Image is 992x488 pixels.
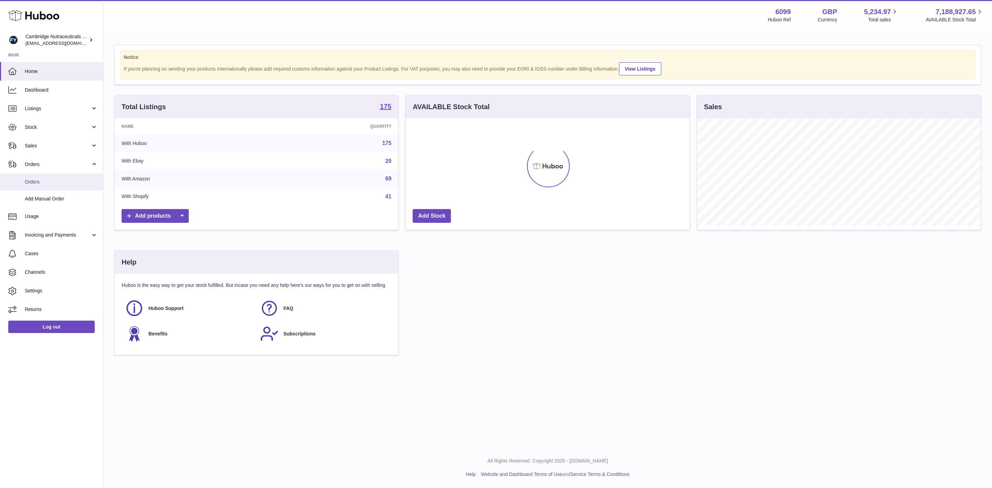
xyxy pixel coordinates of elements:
span: Benefits [148,331,167,337]
span: Usage [25,213,98,220]
td: With Huboo [115,134,270,152]
p: Huboo is the easy way to get your stock fulfilled. But incase you need any help here's our ways f... [122,282,391,289]
th: Quantity [270,118,399,134]
a: Service Terms & Conditions [570,471,630,477]
a: Help [466,471,476,477]
div: If you're planning on sending your products internationally please add required customs informati... [124,61,972,75]
span: Huboo Support [148,305,184,312]
a: 69 [385,176,392,181]
h3: Help [122,258,136,267]
div: Cambridge Nutraceuticals Ltd [25,33,87,46]
span: Orders [25,161,91,168]
a: 175 [380,103,391,111]
span: 5,234.97 [864,7,891,17]
span: [EMAIL_ADDRESS][DOMAIN_NAME] [25,40,101,46]
a: Subscriptions [260,324,388,343]
a: 7,188,927.65 AVAILABLE Stock Total [926,7,984,23]
strong: GBP [822,7,837,17]
a: Huboo Support [125,299,253,318]
a: Add products [122,209,189,223]
span: Dashboard [25,87,98,93]
th: Name [115,118,270,134]
a: Add Stock [413,209,451,223]
li: and [478,471,629,478]
a: FAQ [260,299,388,318]
span: FAQ [283,305,293,312]
div: Currency [818,17,837,23]
span: Orders [25,179,98,185]
span: Add Manual Order [25,196,98,202]
span: Cases [25,250,98,257]
span: Sales [25,143,91,149]
td: With Ebay [115,152,270,170]
strong: Notice [124,54,972,61]
a: 175 [382,140,392,146]
a: 20 [385,158,392,164]
span: Returns [25,306,98,313]
strong: 6099 [775,7,791,17]
td: With Shopify [115,188,270,206]
h3: Sales [704,102,722,112]
a: Website and Dashboard Terms of Use [481,471,562,477]
span: AVAILABLE Stock Total [926,17,984,23]
strong: 175 [380,103,391,110]
span: Subscriptions [283,331,316,337]
img: huboo@camnutra.com [8,35,19,45]
span: Home [25,68,98,75]
a: View Listings [619,62,661,75]
a: Log out [8,321,95,333]
span: Total sales [868,17,899,23]
span: Settings [25,288,98,294]
div: Huboo Ref [768,17,791,23]
span: Stock [25,124,91,131]
a: 5,234.97 Total sales [864,7,899,23]
p: All Rights Reserved. Copyright 2025 - [DOMAIN_NAME] [109,458,986,464]
span: 7,188,927.65 [936,7,976,17]
span: Listings [25,105,91,112]
a: 41 [385,194,392,199]
td: With Amazon [115,170,270,188]
span: Channels [25,269,98,276]
h3: AVAILABLE Stock Total [413,102,489,112]
a: Benefits [125,324,253,343]
span: Invoicing and Payments [25,232,91,238]
h3: Total Listings [122,102,166,112]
